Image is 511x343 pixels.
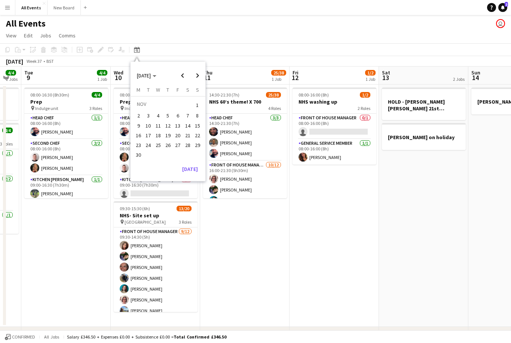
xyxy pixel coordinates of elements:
span: 4/4 [2,128,13,133]
span: 3 [144,111,153,120]
span: 08:00-16:30 (8h30m) [120,92,159,98]
button: 08-11-2026 [193,111,202,120]
button: New Board [48,0,81,15]
div: 1 Job [272,76,286,82]
span: 10 [113,73,123,82]
span: Sun [471,69,480,76]
button: Confirmed [4,333,36,341]
span: 12 [291,73,299,82]
span: 23 [134,141,143,150]
app-job-card: 08:00-16:30 (8h30m)3/4Prep Indulge unit3 RolesHead Chef1/108:00-16:00 (8h)[PERSON_NAME]Second Che... [114,88,198,198]
span: 20 [173,131,182,140]
span: 1/2 [360,92,370,98]
a: Comms [56,31,79,40]
span: Fri [293,69,299,76]
button: 11-11-2026 [153,121,163,131]
h3: NHS 60’s theme! X 700 [203,98,287,105]
button: [DATE] [179,163,201,175]
span: F [177,86,179,93]
app-job-card: 09:30-15:30 (6h)13/20NHS- Site set up [GEOGRAPHIC_DATA]3 RolesFront of House Manager9/1209:30-14:... [114,201,198,312]
span: 4/4 [97,70,107,76]
button: 21-11-2026 [183,131,192,140]
span: 21 [183,131,192,140]
a: 2 [498,3,507,12]
button: 22-11-2026 [193,131,202,140]
span: Sat [382,69,390,76]
span: 14 [183,121,192,130]
h3: Prep [114,98,198,105]
span: Total Confirmed £346.50 [174,334,226,340]
button: All Events [15,0,48,15]
div: 14:30-21:30 (7h)25/38NHS 60’s theme! X 7004 RolesHead Chef3/314:30-21:30 (7h)[PERSON_NAME][PERSON... [203,88,287,198]
button: 05-11-2026 [163,111,173,120]
button: 13-11-2026 [173,121,183,131]
span: 28 [183,141,192,150]
button: 12-11-2026 [163,121,173,131]
h3: NHS- Site set up [114,212,198,219]
span: 09:30-15:30 (6h) [120,206,150,211]
app-card-role: Kitchen [PERSON_NAME]1/109:00-16:30 (7h30m)[PERSON_NAME] [24,175,108,201]
span: 3 Roles [89,105,102,111]
span: 4 Roles [268,105,281,111]
span: 2 [134,111,143,120]
span: 4/4 [6,70,16,76]
span: T [147,86,150,93]
span: 1 [193,100,202,110]
app-job-card: HOLD - [PERSON_NAME] [PERSON_NAME] 21st birthday lunch x 12 -Lime Cottage ([PERSON_NAME] and [PER... [382,88,466,120]
span: 5 [163,111,172,120]
app-user-avatar: Sarah Chapman [496,19,505,28]
div: 2 Jobs [6,76,18,82]
span: 25/38 [271,70,286,76]
span: 2 Roles [358,105,370,111]
h3: Prep [24,98,108,105]
span: 6 [173,111,182,120]
span: Thu [203,69,212,76]
button: 07-11-2026 [183,111,192,120]
span: 11 [202,73,212,82]
a: Edit [21,31,36,40]
a: Jobs [37,31,54,40]
button: 30-11-2026 [134,150,143,160]
button: 25-11-2026 [153,140,163,150]
span: 4/4 [92,92,102,98]
span: 7 [183,111,192,120]
button: Next month [190,68,205,83]
app-card-role: Head Chef1/108:00-16:00 (8h)[PERSON_NAME] [24,114,108,139]
div: [PERSON_NAME] on holiday [382,123,466,150]
span: 26 [163,141,172,150]
div: 08:00-16:00 (8h)1/2NHS washing up2 RolesFront of House Manager0/108:00-16:00 (8h) General service... [293,88,376,165]
span: Confirmed [12,334,35,340]
button: 04-11-2026 [153,111,163,120]
button: 18-11-2026 [153,131,163,140]
app-card-role: Head Chef1/108:00-16:00 (8h)[PERSON_NAME] [114,114,198,139]
button: 03-11-2026 [143,111,153,120]
button: 14-11-2026 [183,121,192,131]
button: Previous month [175,68,190,83]
app-card-role: Head Chef3/314:30-21:30 (7h)[PERSON_NAME][PERSON_NAME][PERSON_NAME] [203,114,287,161]
span: 16 [134,131,143,140]
span: 15 [193,121,202,130]
span: S [186,86,189,93]
span: 24 [144,141,153,150]
span: 18 [154,131,163,140]
span: 08:00-16:00 (8h) [299,92,329,98]
button: 26-11-2026 [163,140,173,150]
span: 14 [470,73,480,82]
span: 2 [505,2,508,7]
a: View [3,31,19,40]
span: 17 [144,131,153,140]
span: 9 [23,73,33,82]
span: S [196,86,199,93]
button: 19-11-2026 [163,131,173,140]
h3: [PERSON_NAME] on holiday [382,134,466,141]
span: 13 [173,121,182,130]
span: 13/20 [177,206,192,211]
button: 29-11-2026 [193,140,202,150]
span: Week 37 [25,58,43,64]
span: M [137,86,140,93]
span: 10 [144,121,153,130]
span: Jobs [40,32,51,39]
